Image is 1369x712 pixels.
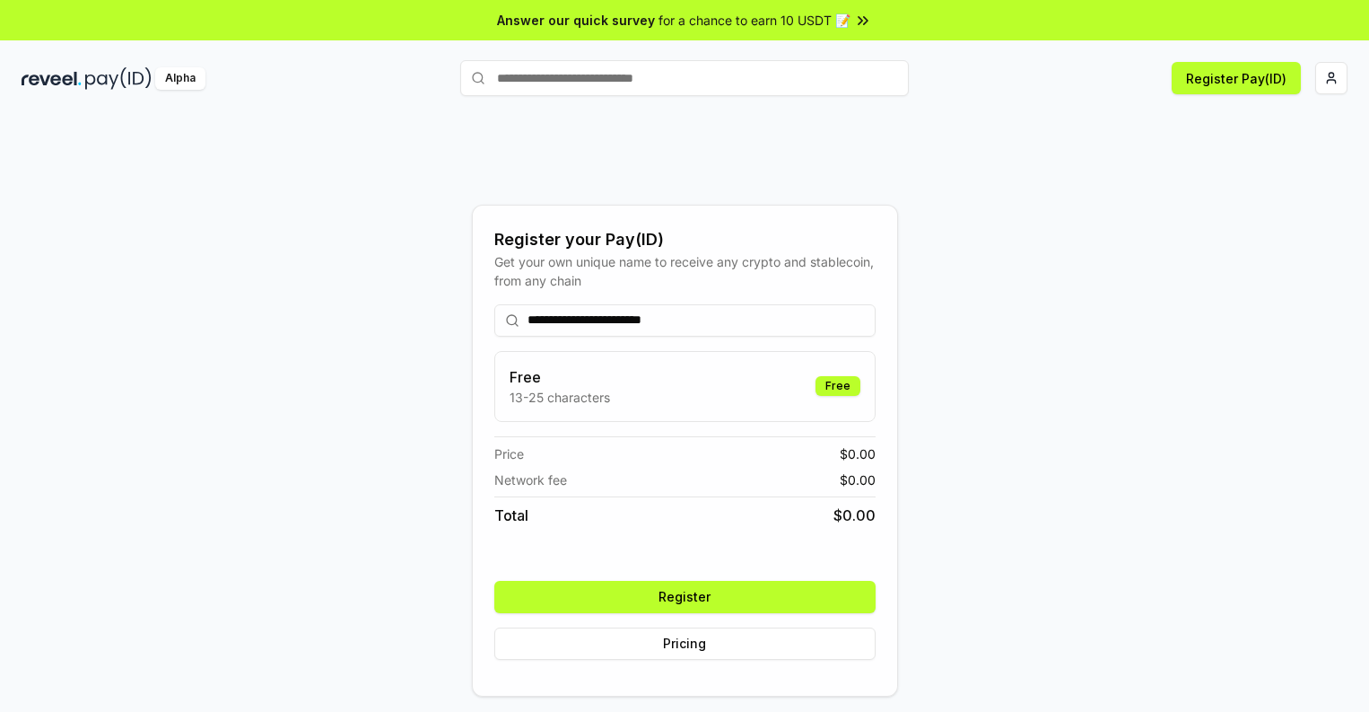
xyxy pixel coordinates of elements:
[494,628,876,660] button: Pricing
[494,470,567,489] span: Network fee
[815,376,860,396] div: Free
[833,505,876,526] span: $ 0.00
[840,444,876,463] span: $ 0.00
[1172,62,1301,94] button: Register Pay(ID)
[510,366,610,388] h3: Free
[497,11,655,30] span: Answer our quick survey
[510,388,610,407] p: 13-25 characters
[22,67,82,90] img: reveel_dark
[658,11,850,30] span: for a chance to earn 10 USDT 📝
[155,67,205,90] div: Alpha
[840,470,876,489] span: $ 0.00
[85,67,152,90] img: pay_id
[494,444,524,463] span: Price
[494,581,876,613] button: Register
[494,505,528,526] span: Total
[494,227,876,252] div: Register your Pay(ID)
[494,252,876,290] div: Get your own unique name to receive any crypto and stablecoin, from any chain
